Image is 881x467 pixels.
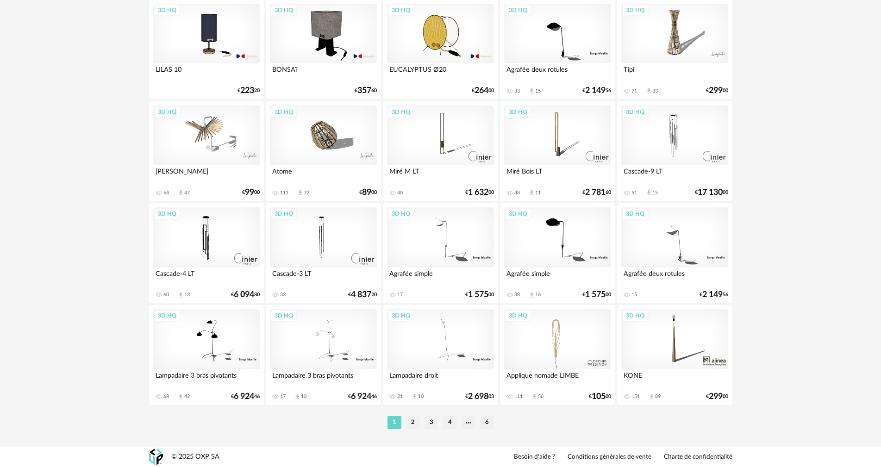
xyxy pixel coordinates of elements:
[387,4,414,16] div: 3D HQ
[270,4,297,16] div: 3D HQ
[237,87,260,94] div: € 20
[468,393,488,400] span: 2 698
[184,190,190,196] div: 47
[177,292,184,299] span: Download icon
[234,393,254,400] span: 6 924
[504,268,611,286] div: Agrafée simple
[528,87,535,94] span: Download icon
[387,106,414,118] div: 3D HQ
[645,87,652,94] span: Download icon
[184,393,190,400] div: 42
[387,63,494,82] div: EUCALYPTUS Ø20
[592,393,606,400] span: 105
[231,393,260,400] div: € 46
[631,88,637,94] div: 71
[294,393,301,400] span: Download icon
[177,393,184,400] span: Download icon
[387,208,414,220] div: 3D HQ
[171,453,219,461] div: © 2025 OXP SA
[709,393,723,400] span: 299
[304,190,309,196] div: 72
[387,310,414,322] div: 3D HQ
[538,393,544,400] div: 56
[348,393,377,400] div: € 46
[266,305,381,405] a: 3D HQ Lampadaire 3 bras pivotants 17 Download icon 10 €6 92446
[270,369,376,388] div: Lampadaire 3 bras pivotants
[270,63,376,82] div: BONSAï
[514,453,555,461] a: Besoin d'aide ?
[348,292,377,298] div: € 20
[362,189,371,196] span: 89
[622,208,649,220] div: 3D HQ
[301,393,306,400] div: 10
[387,165,494,184] div: Miré M LT
[465,393,494,400] div: € 03
[411,393,418,400] span: Download icon
[351,292,371,298] span: 4 837
[163,393,169,400] div: 68
[622,4,649,16] div: 3D HQ
[406,416,420,429] li: 2
[645,189,652,196] span: Download icon
[621,63,728,82] div: Tipi
[504,165,611,184] div: Miré Bois LT
[702,292,723,298] span: 2 149
[163,292,169,298] div: 60
[383,305,498,405] a: 3D HQ Lampadaire droit 21 Download icon 10 €2 69803
[359,189,377,196] div: € 00
[153,369,260,388] div: Lampadaire 3 bras pivotants
[631,190,637,196] div: 51
[355,87,377,94] div: € 60
[270,310,297,322] div: 3D HQ
[154,106,181,118] div: 3D HQ
[242,189,260,196] div: € 00
[475,87,488,94] span: 264
[387,369,494,388] div: Lampadaire droit
[617,101,732,201] a: 3D HQ Cascade-9 LT 51 Download icon 15 €17 13000
[149,101,264,201] a: 3D HQ [PERSON_NAME] 64 Download icon 47 €9900
[280,393,286,400] div: 17
[505,310,531,322] div: 3D HQ
[585,87,606,94] span: 2 149
[621,369,728,388] div: KONE
[270,208,297,220] div: 3D HQ
[631,292,637,298] div: 15
[514,292,520,298] div: 38
[465,292,494,298] div: € 00
[505,106,531,118] div: 3D HQ
[528,189,535,196] span: Download icon
[154,4,181,16] div: 3D HQ
[582,292,611,298] div: € 00
[397,393,403,400] div: 21
[270,268,376,286] div: Cascade-3 LT
[648,393,655,400] span: Download icon
[280,190,288,196] div: 111
[297,189,304,196] span: Download icon
[706,393,728,400] div: € 00
[240,87,254,94] span: 223
[617,305,732,405] a: 3D HQ KONE 151 Download icon 89 €29900
[270,165,376,184] div: Atome
[585,292,606,298] span: 1 575
[514,393,523,400] div: 111
[418,393,424,400] div: 10
[280,292,286,298] div: 33
[582,189,611,196] div: € 60
[535,88,541,94] div: 15
[468,189,488,196] span: 1 632
[154,208,181,220] div: 3D HQ
[698,189,723,196] span: 17 130
[500,203,615,303] a: 3D HQ Agrafée simple 38 Download icon 16 €1 57500
[397,292,403,298] div: 17
[504,369,611,388] div: Applique nomade LIMBE
[465,189,494,196] div: € 00
[234,292,254,298] span: 6 094
[266,203,381,303] a: 3D HQ Cascade-3 LT 33 €4 83720
[700,292,728,298] div: € 56
[621,268,728,286] div: Agrafée deux rotules
[706,87,728,94] div: € 00
[664,453,732,461] a: Charte de confidentialité
[153,63,260,82] div: LILAS 10
[266,101,381,201] a: 3D HQ Atome 111 Download icon 72 €8900
[397,190,403,196] div: 40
